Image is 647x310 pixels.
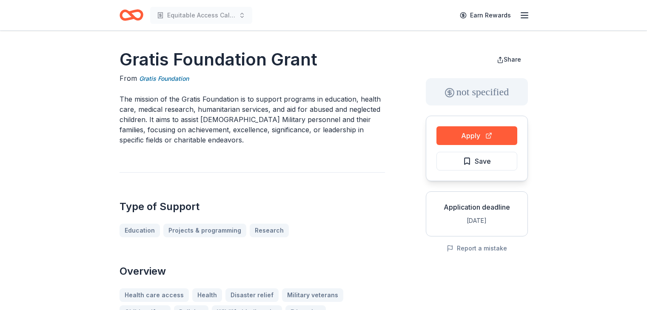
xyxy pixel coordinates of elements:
[504,56,521,63] span: Share
[163,224,246,237] a: Projects & programming
[139,74,189,84] a: Gratis Foundation
[250,224,289,237] a: Research
[120,200,385,213] h2: Type of Support
[426,78,528,105] div: not specified
[436,152,517,171] button: Save
[150,7,252,24] button: Equitable Access Calculators: Bridging the Digital Divide
[120,224,160,237] a: Education
[433,216,521,226] div: [DATE]
[433,202,521,212] div: Application deadline
[475,156,491,167] span: Save
[120,5,143,25] a: Home
[120,94,385,145] p: The mission of the Gratis Foundation is to support programs in education, health care, medical re...
[447,243,507,253] button: Report a mistake
[490,51,528,68] button: Share
[455,8,516,23] a: Earn Rewards
[120,73,385,84] div: From
[120,48,385,71] h1: Gratis Foundation Grant
[436,126,517,145] button: Apply
[120,264,385,278] h2: Overview
[167,10,235,20] span: Equitable Access Calculators: Bridging the Digital Divide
